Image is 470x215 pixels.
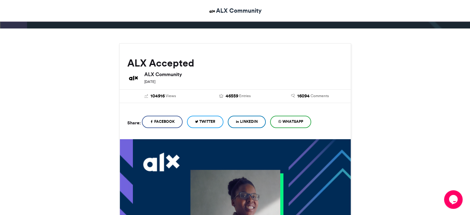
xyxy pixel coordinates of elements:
[127,119,141,127] h5: Share:
[127,58,343,69] h2: ALX Accepted
[187,116,223,128] a: Twitter
[228,116,266,128] a: LinkedIn
[127,93,193,100] a: 104916 Views
[142,116,183,128] a: Facebook
[297,93,310,100] span: 16094
[208,7,216,15] img: ALX Community
[208,6,262,15] a: ALX Community
[127,72,140,84] img: ALX Community
[144,80,155,84] small: [DATE]
[202,93,268,100] a: 46559 Entries
[154,119,175,124] span: Facebook
[277,93,343,100] a: 16094 Comments
[270,116,311,128] a: WhatsApp
[166,93,176,99] span: Views
[282,119,303,124] span: WhatsApp
[150,93,165,100] span: 104916
[226,93,238,100] span: 46559
[240,119,258,124] span: LinkedIn
[239,93,251,99] span: Entries
[144,72,343,77] h6: ALX Community
[311,93,329,99] span: Comments
[444,190,464,209] iframe: chat widget
[199,119,215,124] span: Twitter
